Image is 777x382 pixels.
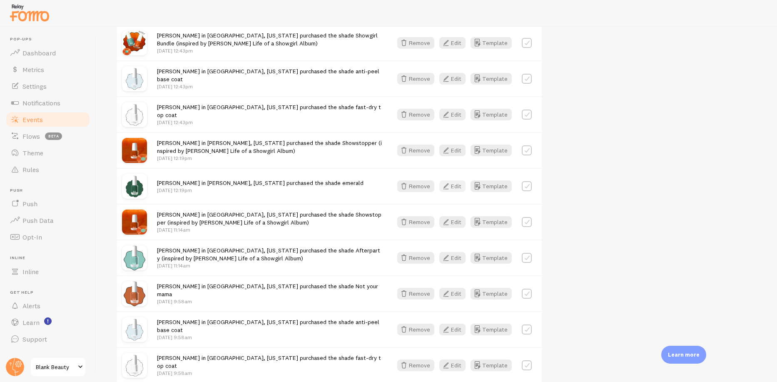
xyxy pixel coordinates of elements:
button: Template [471,37,512,49]
a: Template [471,73,512,85]
img: BUNDLE_1_small.png [122,30,147,55]
span: [PERSON_NAME] in [GEOGRAPHIC_DATA], [US_STATE] purchased the shade Afterparty (inspired by [PERSO... [157,247,380,262]
a: Edit [439,145,471,156]
button: Remove [397,216,434,228]
span: [PERSON_NAME] in [GEOGRAPHIC_DATA], [US_STATE] purchased the shade Not your mama [157,282,378,298]
button: Edit [439,324,466,335]
button: Remove [397,252,434,264]
button: Remove [397,180,434,192]
span: Push Data [22,216,54,225]
button: Remove [397,73,434,85]
button: Edit [439,180,466,192]
button: Edit [439,288,466,300]
span: [PERSON_NAME] in [GEOGRAPHIC_DATA], [US_STATE] purchased the shade anti-peel base coat [157,318,379,334]
a: Push Data [5,212,91,229]
span: Events [22,115,43,124]
button: Remove [397,109,434,120]
span: Get Help [10,290,91,295]
button: Edit [439,145,466,156]
span: Blank Beauty [36,362,75,372]
a: Edit [439,180,471,192]
img: BottleAssetsforShopify_1_57f29861-2bc0-4f5f-b1b0-7cb844d7b526_small.png [122,353,147,378]
span: Push [22,200,37,208]
img: 1_1afe83b5-c576-467e-8a3d-fd78c43c02f1_small.png [122,210,147,235]
a: Alerts [5,297,91,314]
a: Edit [439,216,471,228]
span: [PERSON_NAME] in [PERSON_NAME], [US_STATE] purchased the shade Showstopper (inspired by [PERSON_N... [157,139,382,155]
span: [PERSON_NAME] in [PERSON_NAME], [US_STATE] purchased the shade emerald [157,179,364,187]
span: Support [22,335,47,343]
a: Template [471,145,512,156]
span: Learn [22,318,40,327]
span: Opt-In [22,233,42,241]
button: Template [471,324,512,335]
a: Edit [439,252,471,264]
img: BottleAssetsforShopify_6df21070-f9e9-4f70-85f9-b255114a2292_small.png [122,317,147,342]
a: Rules [5,161,91,178]
span: [PERSON_NAME] in [GEOGRAPHIC_DATA], [US_STATE] purchased the shade anti-peel base coat [157,67,379,83]
a: Edit [439,288,471,300]
p: Learn more [668,351,700,359]
span: [PERSON_NAME] in [GEOGRAPHIC_DATA], [US_STATE] purchased the shade fast-dry top coat [157,354,381,370]
a: Flows beta [5,128,91,145]
a: Edit [439,360,471,371]
a: Dashboard [5,45,91,61]
img: BottleAssetsforShopify_1_57f29861-2bc0-4f5f-b1b0-7cb844d7b526_small.png [122,102,147,127]
button: Edit [439,360,466,371]
p: [DATE] 11:14am [157,262,382,269]
a: Events [5,111,91,128]
p: [DATE] 12:19pm [157,187,364,194]
span: [PERSON_NAME] in [GEOGRAPHIC_DATA], [US_STATE] purchased the shade Showstopper (inspired by [PERS... [157,211,381,226]
a: Metrics [5,61,91,78]
button: Template [471,288,512,300]
button: Template [471,109,512,120]
button: Edit [439,73,466,85]
p: [DATE] 12:43pm [157,83,382,90]
button: Remove [397,145,434,156]
img: fomo-relay-logo-orange.svg [9,2,50,23]
a: Blank Beauty [30,357,86,377]
span: Alerts [22,302,40,310]
button: Template [471,180,512,192]
span: [PERSON_NAME] in [GEOGRAPHIC_DATA], [US_STATE] purchased the shade Showgirl Bundle (inspired by [... [157,32,378,47]
span: Push [10,188,91,193]
button: Remove [397,288,434,300]
a: Edit [439,324,471,335]
a: Inline [5,263,91,280]
p: [DATE] 12:19pm [157,155,382,162]
button: Remove [397,324,434,335]
span: beta [45,132,62,140]
button: Edit [439,216,466,228]
span: [PERSON_NAME] in [GEOGRAPHIC_DATA], [US_STATE] purchased the shade fast-dry top coat [157,103,381,119]
span: Flows [22,132,40,140]
span: Rules [22,165,39,174]
span: Inline [10,255,91,261]
img: BottleAssetsforShopify_6df21070-f9e9-4f70-85f9-b255114a2292_small.png [122,66,147,91]
button: Edit [439,109,466,120]
button: Edit [439,37,466,49]
span: Settings [22,82,47,90]
a: Support [5,331,91,347]
a: Opt-In [5,229,91,245]
svg: <p>Watch New Feature Tutorials!</p> [44,317,52,325]
a: Template [471,360,512,371]
img: bottImg_b8f072a3-d78d-4b66-a547-9d6b19ec17b9.svg [122,281,147,306]
p: [DATE] 9:58am [157,370,382,377]
button: Template [471,252,512,264]
div: Learn more [661,346,706,364]
button: Template [471,216,512,228]
a: Edit [439,37,471,49]
span: Theme [22,149,43,157]
img: bottImg_c83deb09-7830-408b-9f6f-9646a3f5746f.svg [122,245,147,270]
span: Dashboard [22,49,56,57]
p: [DATE] 9:58am [157,334,382,341]
img: BottleAssetsforShopify_1_72c39b12-2cfe-4bf5-aac0-31546974ea5b_small.png [122,174,147,199]
span: Metrics [22,65,44,74]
